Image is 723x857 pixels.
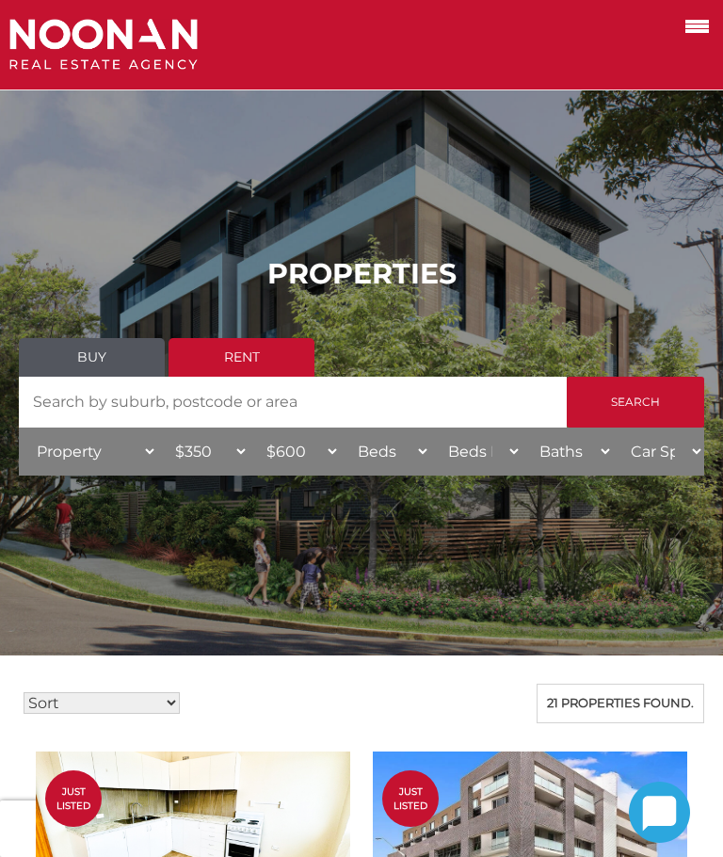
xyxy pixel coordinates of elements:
span: Just Listed [45,784,102,813]
a: Rent [169,338,314,377]
input: Search [567,377,704,428]
input: Search by suburb, postcode or area [19,377,567,428]
h1: PROPERTIES [19,257,704,291]
a: Buy [19,338,165,377]
span: Just Listed [382,784,439,813]
select: Sort Listings [24,692,180,714]
img: Noonan Real Estate Agency [9,19,198,71]
div: 21 properties found. [537,684,704,723]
